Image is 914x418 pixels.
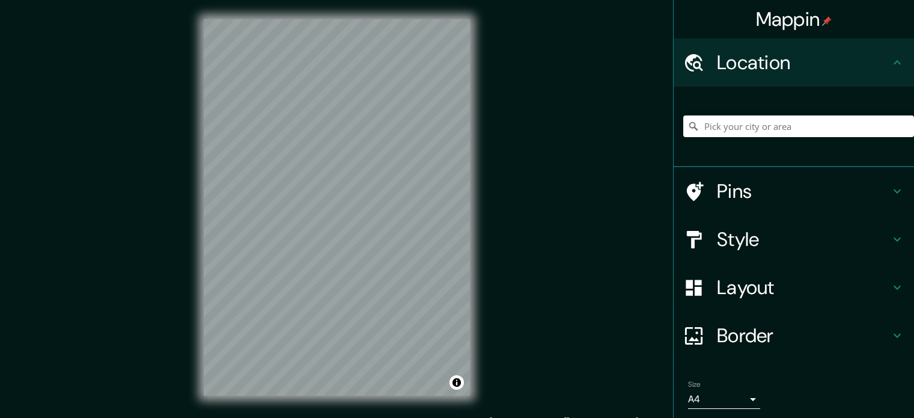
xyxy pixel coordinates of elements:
img: pin-icon.png [822,16,832,26]
div: Location [674,38,914,87]
div: Pins [674,167,914,215]
h4: Style [717,227,890,251]
label: Size [688,380,701,390]
div: Style [674,215,914,263]
div: A4 [688,390,760,409]
div: Border [674,312,914,360]
button: Toggle attribution [449,375,464,390]
canvas: Map [204,19,470,396]
h4: Border [717,324,890,348]
input: Pick your city or area [683,115,914,137]
div: Layout [674,263,914,312]
h4: Layout [717,275,890,300]
h4: Pins [717,179,890,203]
h4: Location [717,51,890,75]
h4: Mappin [756,7,832,31]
